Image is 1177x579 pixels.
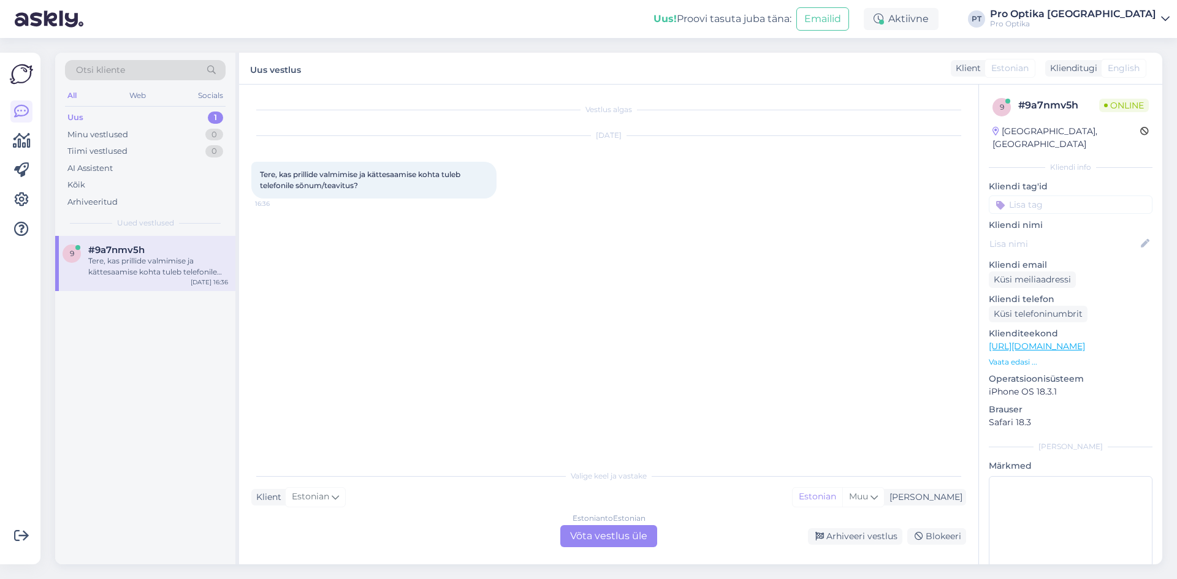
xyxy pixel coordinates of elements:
[117,218,174,229] span: Uued vestlused
[65,88,79,104] div: All
[989,460,1152,472] p: Märkmed
[250,60,301,77] label: Uus vestlus
[989,271,1076,288] div: Küsi meiliaadressi
[989,341,1085,352] a: [URL][DOMAIN_NAME]
[989,441,1152,452] div: [PERSON_NAME]
[67,145,128,157] div: Tiimi vestlused
[990,19,1156,29] div: Pro Optika
[864,8,939,30] div: Aktiivne
[67,112,83,124] div: Uus
[1000,102,1004,112] span: 9
[251,130,966,141] div: [DATE]
[1108,62,1140,75] span: English
[989,357,1152,368] p: Vaata edasi ...
[67,179,85,191] div: Kõik
[907,528,966,545] div: Blokeeri
[255,199,301,208] span: 16:36
[989,306,1087,322] div: Küsi telefoninumbrit
[793,488,842,506] div: Estonian
[991,62,1029,75] span: Estonian
[88,244,145,255] span: #9a7nmv5h
[989,373,1152,385] p: Operatsioonisüsteem
[560,525,657,547] div: Võta vestlus üle
[67,129,128,141] div: Minu vestlused
[989,327,1152,340] p: Klienditeekond
[796,7,849,31] button: Emailid
[989,219,1152,232] p: Kliendi nimi
[70,249,74,258] span: 9
[1045,62,1097,75] div: Klienditugi
[1018,98,1099,113] div: # 9a7nmv5h
[808,528,902,545] div: Arhiveeri vestlus
[260,170,462,190] span: Tere, kas prillide valmimise ja kättesaamise kohta tuleb telefonile sõnum/teavitus?
[885,491,962,504] div: [PERSON_NAME]
[989,385,1152,398] p: iPhone OS 18.3.1
[989,259,1152,271] p: Kliendi email
[251,491,281,504] div: Klient
[196,88,226,104] div: Socials
[251,471,966,482] div: Valige keel ja vastake
[951,62,981,75] div: Klient
[989,180,1152,193] p: Kliendi tag'id
[653,13,677,25] b: Uus!
[989,293,1152,306] p: Kliendi telefon
[989,195,1152,214] input: Lisa tag
[1099,99,1149,112] span: Online
[989,162,1152,173] div: Kliendi info
[127,88,148,104] div: Web
[191,278,228,287] div: [DATE] 16:36
[208,112,223,124] div: 1
[849,491,868,502] span: Muu
[205,145,223,157] div: 0
[653,12,791,26] div: Proovi tasuta juba täna:
[990,9,1170,29] a: Pro Optika [GEOGRAPHIC_DATA]Pro Optika
[10,62,33,86] img: Askly Logo
[992,125,1140,151] div: [GEOGRAPHIC_DATA], [GEOGRAPHIC_DATA]
[989,237,1138,251] input: Lisa nimi
[990,9,1156,19] div: Pro Optika [GEOGRAPHIC_DATA]
[968,10,985,28] div: PT
[292,490,329,504] span: Estonian
[67,196,118,208] div: Arhiveeritud
[573,513,646,524] div: Estonian to Estonian
[76,64,125,77] span: Otsi kliente
[67,162,113,175] div: AI Assistent
[251,104,966,115] div: Vestlus algas
[205,129,223,141] div: 0
[989,403,1152,416] p: Brauser
[989,416,1152,429] p: Safari 18.3
[88,255,228,278] div: Tere, kas prillide valmimise ja kättesaamise kohta tuleb telefonile sõnum/teavitus?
